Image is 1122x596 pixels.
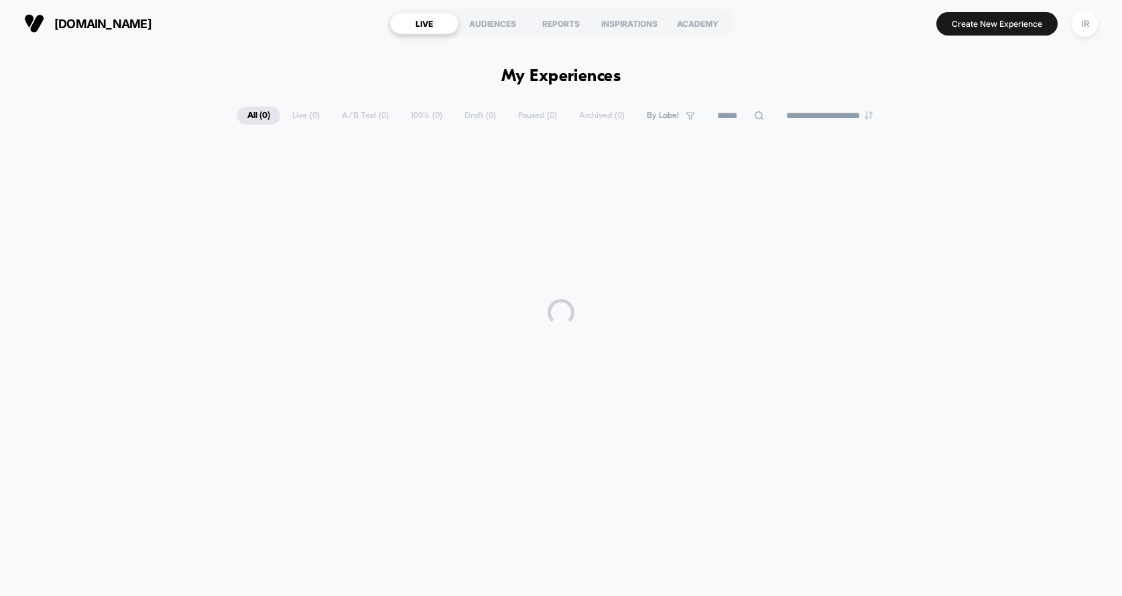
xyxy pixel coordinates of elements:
button: [DOMAIN_NAME] [20,13,155,34]
h1: My Experiences [501,67,621,86]
div: REPORTS [527,13,595,34]
img: end [865,111,873,119]
img: Visually logo [24,13,44,34]
div: ACADEMY [664,13,732,34]
div: AUDIENCES [458,13,527,34]
span: [DOMAIN_NAME] [54,17,151,31]
span: By Label [647,111,679,121]
div: IR [1072,11,1098,37]
button: IR [1068,10,1102,38]
span: All ( 0 ) [237,107,280,125]
div: LIVE [390,13,458,34]
button: Create New Experience [936,12,1058,36]
div: INSPIRATIONS [595,13,664,34]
